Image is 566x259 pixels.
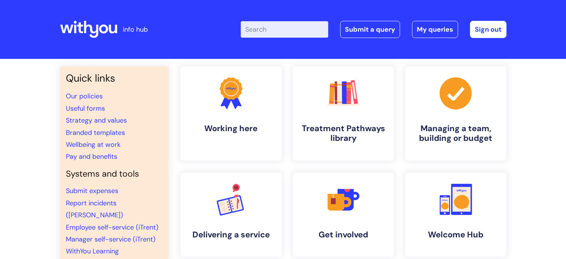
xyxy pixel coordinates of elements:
h4: Delivering a service [186,230,276,240]
input: Search [241,21,328,38]
h3: Quick links [66,72,163,84]
a: Welcome Hub [405,173,506,257]
a: Submit a query [340,21,400,38]
a: Manager self-service (iTrent) [66,235,156,244]
a: Delivering a service [180,173,282,257]
h4: Get involved [299,230,388,240]
h4: Managing a team, building or budget [411,124,501,143]
a: Submit expenses [66,186,118,195]
a: Managing a team, building or budget [405,66,506,161]
p: info hub [123,23,148,35]
a: Pay and benefits [66,152,117,161]
h4: Working here [186,124,276,133]
a: Useful forms [66,104,105,113]
a: WithYou Learning [66,247,119,256]
a: Get involved [293,173,394,257]
a: Working here [180,66,282,161]
h4: Systems and tools [66,169,163,179]
a: Our policies [66,92,103,101]
a: Branded templates [66,128,125,137]
a: Treatment Pathways library [293,66,394,161]
h4: Welcome Hub [411,230,501,240]
a: Employee self-service (iTrent) [66,223,159,232]
a: Strategy and values [66,116,127,125]
a: Wellbeing at work [66,140,121,149]
a: Report incidents ([PERSON_NAME]) [66,199,123,219]
a: Sign out [470,21,506,38]
h4: Treatment Pathways library [299,124,388,143]
div: | - [241,21,506,38]
a: My queries [412,21,458,38]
